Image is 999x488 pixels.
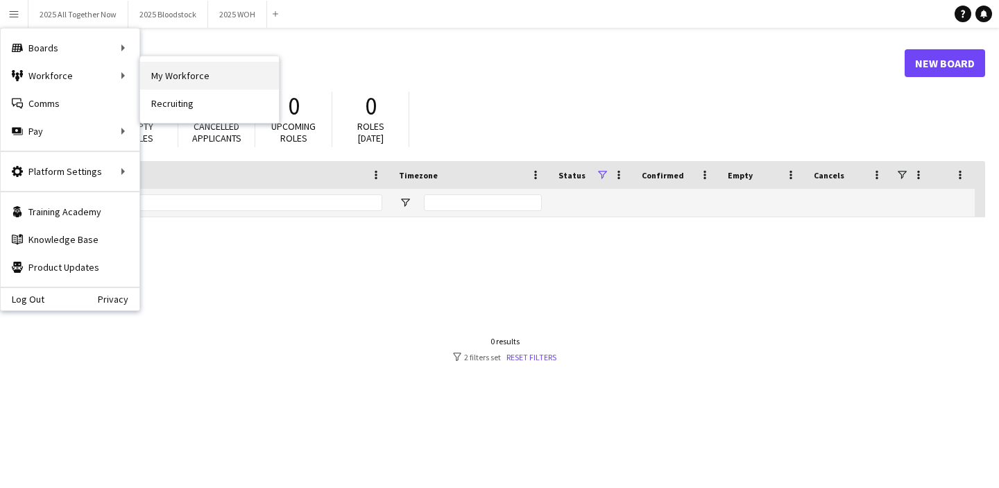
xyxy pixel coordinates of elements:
[399,196,411,209] button: Open Filter Menu
[558,170,586,180] span: Status
[58,194,382,211] input: Board name Filter Input
[453,352,556,362] div: 2 filters set
[1,253,139,281] a: Product Updates
[1,198,139,226] a: Training Academy
[140,90,279,117] a: Recruiting
[728,170,753,180] span: Empty
[24,53,905,74] h1: Boards
[453,336,556,346] div: 0 results
[365,91,377,121] span: 0
[140,62,279,90] a: My Workforce
[1,34,139,62] div: Boards
[1,294,44,305] a: Log Out
[28,1,128,28] button: 2025 All Together Now
[424,194,542,211] input: Timezone Filter Input
[128,1,208,28] button: 2025 Bloodstock
[399,170,438,180] span: Timezone
[192,120,241,144] span: Cancelled applicants
[98,294,139,305] a: Privacy
[271,120,316,144] span: Upcoming roles
[357,120,384,144] span: Roles [DATE]
[642,170,684,180] span: Confirmed
[506,352,556,362] a: Reset filters
[1,158,139,185] div: Platform Settings
[905,49,985,77] a: New Board
[1,90,139,117] a: Comms
[1,62,139,90] div: Workforce
[208,1,267,28] button: 2025 WOH
[288,91,300,121] span: 0
[814,170,844,180] span: Cancels
[1,226,139,253] a: Knowledge Base
[1,117,139,145] div: Pay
